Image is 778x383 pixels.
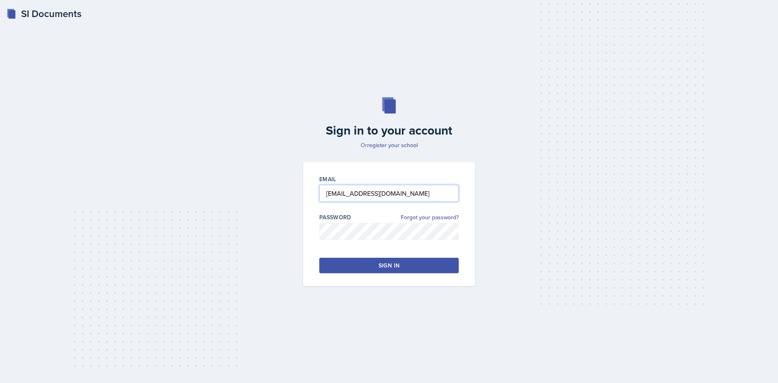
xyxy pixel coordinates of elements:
div: Sign in [378,261,400,270]
label: Email [319,175,336,183]
a: Forgot your password? [401,213,459,222]
input: Email [319,185,459,202]
button: Sign in [319,258,459,273]
p: Or [298,141,480,149]
a: SI Documents [6,6,81,21]
h2: Sign in to your account [298,123,480,138]
a: register your school [367,141,418,149]
label: Password [319,213,351,221]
